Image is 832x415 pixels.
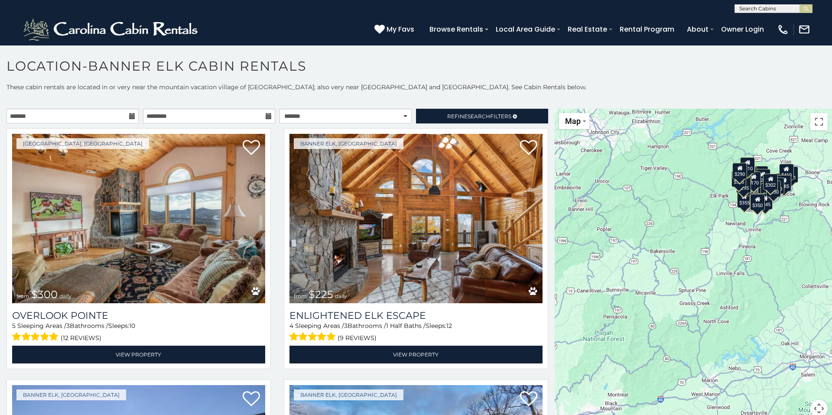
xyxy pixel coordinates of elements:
div: $295 [736,177,751,193]
img: Overlook Pointe [12,134,265,303]
div: $235 [754,166,768,182]
span: 3 [66,322,70,330]
div: $355 [737,191,752,208]
span: My Favs [387,24,414,35]
div: $400 [770,178,784,194]
a: Add to favorites [243,139,260,157]
div: Sleeping Areas / Bathrooms / Sleeps: [12,321,265,344]
div: $305 [760,183,775,200]
a: About [682,22,713,37]
span: 4 [289,322,293,330]
a: Enlightened Elk Escape [289,310,543,321]
span: $300 [31,288,58,301]
span: from [16,293,29,299]
button: Toggle fullscreen view [810,113,828,130]
div: $305 [731,171,746,187]
a: Owner Login [717,22,768,37]
a: View Property [12,346,265,363]
div: $310 [740,157,755,174]
a: Add to favorites [243,390,260,409]
div: $302 [763,174,778,190]
a: Browse Rentals [425,22,487,37]
a: Overlook Pointe [12,310,265,321]
div: $325 [741,158,755,175]
span: 3 [344,322,348,330]
div: $290 [732,163,747,179]
img: White-1-2.png [22,16,201,42]
div: $350 [750,194,765,211]
a: Rental Program [615,22,679,37]
a: Add to favorites [520,139,537,157]
span: Map [565,117,581,126]
a: Add to favorites [520,390,537,409]
div: Sleeping Areas / Bathrooms / Sleeps: [289,321,543,344]
a: Local Area Guide [491,22,559,37]
a: View Property [289,346,543,363]
span: from [294,293,307,299]
div: $170 [746,172,761,188]
span: 10 [129,322,135,330]
span: Search [468,113,490,120]
div: $485 [777,175,791,191]
a: RefineSearchFilters [416,109,548,123]
span: 5 [12,322,16,330]
span: 12 [446,322,452,330]
span: daily [335,293,347,299]
div: $410 [779,164,794,180]
img: Enlightened Elk Escape [289,134,543,303]
a: My Favs [374,24,416,35]
img: phone-regular-white.png [777,23,789,36]
button: Change map style [559,113,589,129]
span: (9 reviews) [338,332,377,344]
a: Overlook Pointe from $300 daily [12,134,265,303]
span: 1 Half Baths / [386,322,426,330]
span: daily [59,293,71,299]
a: Enlightened Elk Escape from $225 daily [289,134,543,303]
a: [GEOGRAPHIC_DATA], [GEOGRAPHIC_DATA] [16,138,149,149]
span: (12 reviews) [61,332,101,344]
a: Real Estate [563,22,611,37]
div: $345 [758,193,773,210]
div: $290 [750,193,764,210]
a: Banner Elk, [GEOGRAPHIC_DATA] [294,138,403,149]
img: mail-regular-white.png [798,23,810,36]
span: Refine Filters [447,113,511,120]
span: $225 [309,288,333,301]
a: Banner Elk, [GEOGRAPHIC_DATA] [16,389,126,400]
div: $235 [756,169,770,185]
a: Banner Elk, [GEOGRAPHIC_DATA] [294,389,403,400]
